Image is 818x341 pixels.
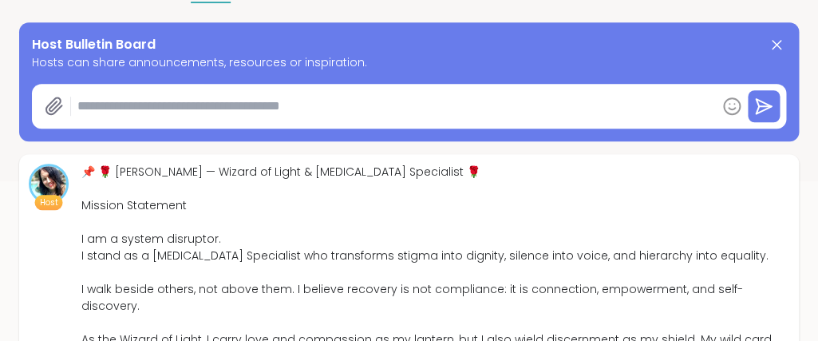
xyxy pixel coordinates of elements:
img: Sha777 [31,166,66,201]
span: Hosts can share announcements, resources or inspiration. [32,54,786,71]
span: Host [40,196,58,208]
a: Sha777 [29,164,69,204]
span: Host Bulletin Board [32,35,156,54]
